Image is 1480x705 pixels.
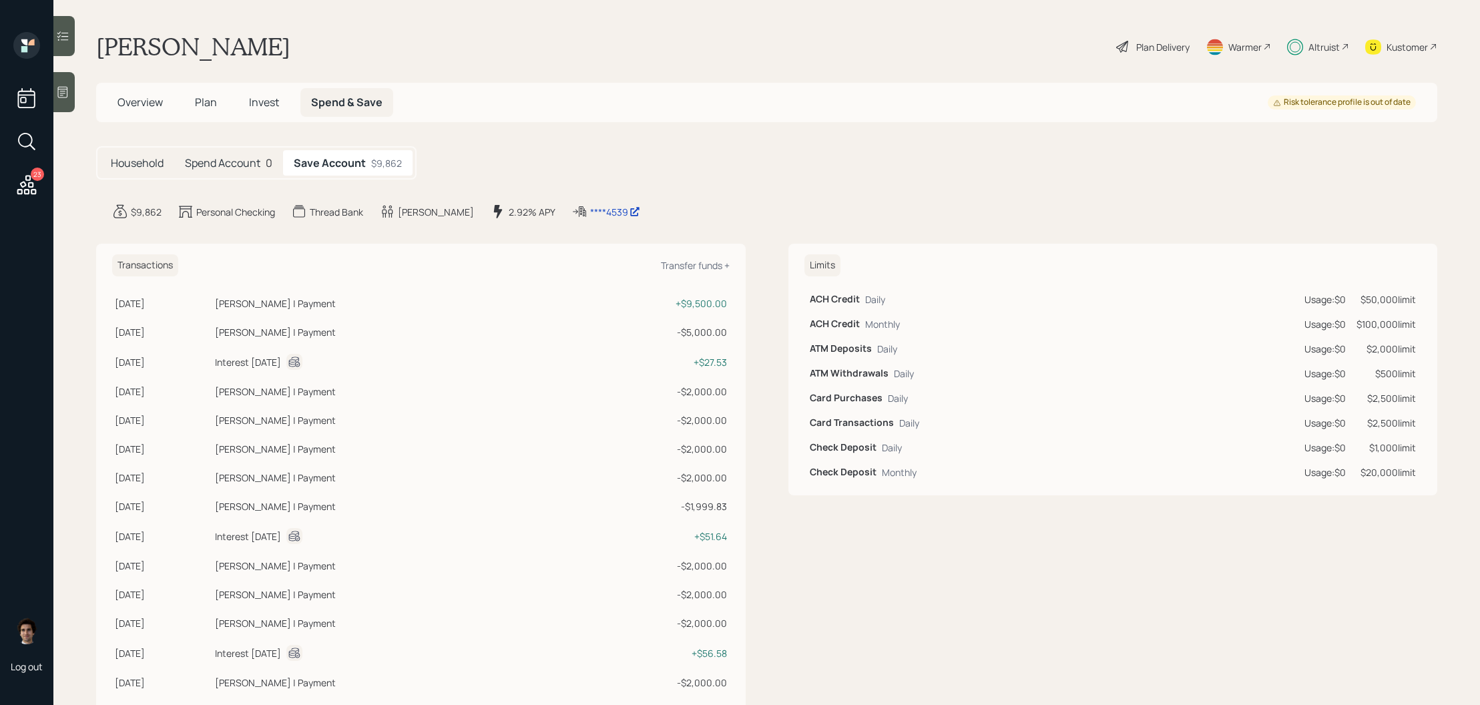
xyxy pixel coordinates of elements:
div: $2,500 limit [1356,391,1416,405]
div: [PERSON_NAME] | Payment [215,413,336,427]
div: [PERSON_NAME] | Payment [215,616,336,630]
div: 0 [174,150,283,176]
div: Interest [DATE] [215,646,281,660]
div: [PERSON_NAME] | Payment [215,587,336,602]
div: [PERSON_NAME] | Payment [215,325,336,339]
h6: Card Transactions [810,417,894,429]
div: [DATE] [115,559,210,573]
div: [DATE] [115,385,210,399]
h6: Transactions [112,254,178,276]
div: [DATE] [115,413,210,427]
h6: Limits [804,254,840,276]
div: - $2,000.00 [571,676,726,690]
h6: ACH Credit [810,318,860,330]
div: [PERSON_NAME] | Payment [215,442,336,456]
div: - $2,000.00 [571,587,726,602]
div: Usage: $0 [1304,317,1346,331]
div: Kustomer [1387,40,1428,54]
div: + $56.58 [571,646,726,660]
div: [PERSON_NAME] | Payment [215,676,336,690]
div: [DATE] [115,616,210,630]
div: Daily [899,416,919,430]
div: - $5,000.00 [571,325,726,339]
h1: [PERSON_NAME] [96,32,290,61]
div: Daily [865,292,885,306]
div: Daily [888,391,908,405]
span: Plan [195,95,217,109]
div: [PERSON_NAME] | Payment [215,499,336,513]
div: Plan Delivery [1136,40,1190,54]
div: + $51.64 [571,529,726,543]
div: Usage: $0 [1304,465,1346,479]
div: - $2,000.00 [571,616,726,630]
div: Daily [877,342,897,356]
div: Usage: $0 [1304,292,1346,306]
div: Interest [DATE] [215,355,281,369]
div: [DATE] [115,442,210,456]
img: harrison-schaefer-headshot-2.png [13,618,40,644]
span: Spend & Save [311,95,383,109]
div: $100,000 limit [1356,317,1416,331]
div: Daily [882,441,902,455]
div: - $2,000.00 [571,559,726,573]
div: - $2,000.00 [571,471,726,485]
div: Log out [11,660,43,673]
div: [DATE] [115,646,210,660]
div: [PERSON_NAME] | Payment [215,296,336,310]
div: [DATE] [115,529,210,543]
div: $2,000 limit [1356,342,1416,356]
div: Transfer funds + [661,259,730,272]
div: $50,000 limit [1356,292,1416,306]
div: [DATE] [115,587,210,602]
div: Usage: $0 [1304,441,1346,455]
div: + $9,500.00 [571,296,726,310]
div: Personal Checking [196,205,275,219]
div: - $1,999.83 [571,499,726,513]
div: $9,862 [371,156,402,170]
div: Daily [894,367,914,381]
div: $20,000 limit [1356,465,1416,479]
h6: ATM Withdrawals [810,368,889,379]
h5: Save Account [294,157,366,170]
div: [DATE] [115,471,210,485]
div: Thread Bank [310,205,363,219]
h5: Spend Account [185,157,260,170]
h6: ATM Deposits [810,343,872,355]
div: $1,000 limit [1356,441,1416,455]
div: Usage: $0 [1304,342,1346,356]
div: $500 limit [1356,367,1416,381]
div: [PERSON_NAME] | Payment [215,471,336,485]
div: [DATE] [115,355,210,369]
div: - $2,000.00 [571,413,726,427]
div: [PERSON_NAME] [398,205,474,219]
h5: Household [111,157,164,170]
div: - $2,000.00 [571,385,726,399]
div: + $27.53 [571,355,726,369]
div: Usage: $0 [1304,416,1346,430]
div: 23 [31,168,44,181]
div: [DATE] [115,325,210,339]
h6: ACH Credit [810,294,860,305]
div: $2,500 limit [1356,416,1416,430]
div: Usage: $0 [1304,391,1346,405]
h6: Check Deposit [810,467,877,478]
div: [PERSON_NAME] | Payment [215,385,336,399]
div: Usage: $0 [1304,367,1346,381]
div: - $2,000.00 [571,442,726,456]
div: Altruist [1308,40,1340,54]
div: [DATE] [115,676,210,690]
div: $9,862 [131,205,162,219]
h6: Card Purchases [810,393,883,404]
div: Interest [DATE] [215,529,281,543]
h6: Check Deposit [810,442,877,453]
div: Monthly [882,465,917,479]
div: Monthly [865,317,900,331]
span: Overview [117,95,163,109]
div: [DATE] [115,296,210,310]
span: Invest [249,95,279,109]
div: Warmer [1228,40,1262,54]
div: [PERSON_NAME] | Payment [215,559,336,573]
div: Risk tolerance profile is out of date [1273,97,1411,108]
div: [DATE] [115,499,210,513]
div: 2.92% APY [509,205,555,219]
